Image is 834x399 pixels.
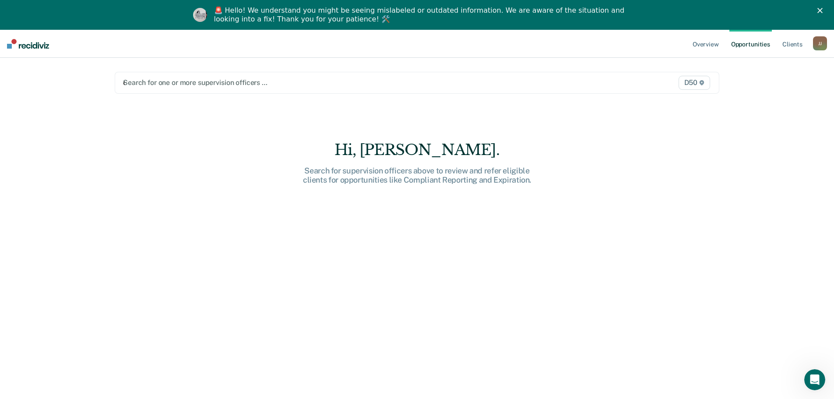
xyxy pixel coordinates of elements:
div: J J [813,36,827,50]
a: Opportunities [729,30,772,58]
button: JJ [813,36,827,50]
div: 🚨 Hello! We understand you might be seeing mislabeled or outdated information. We are aware of th... [214,6,627,24]
div: Hi, [PERSON_NAME]. [277,141,557,159]
iframe: Intercom live chat [804,369,825,390]
div: Close [817,8,826,13]
img: Recidiviz [7,39,49,49]
div: Search for supervision officers above to review and refer eligible clients for opportunities like... [277,166,557,185]
a: Overview [691,30,721,58]
span: D50 [679,76,710,90]
a: Clients [781,30,804,58]
img: Profile image for Kim [193,8,207,22]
